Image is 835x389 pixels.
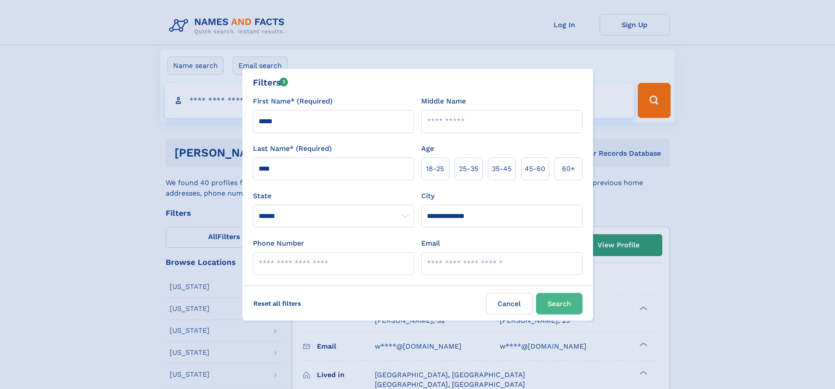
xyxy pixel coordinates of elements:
span: 18‑25 [426,164,444,174]
label: Email [421,238,440,249]
label: Age [421,143,434,154]
label: City [421,191,434,201]
label: State [253,191,414,201]
label: Phone Number [253,238,304,249]
button: Search [536,293,583,314]
label: Last Name* (Required) [253,143,332,154]
label: Middle Name [421,96,466,107]
div: Filters [253,76,288,89]
span: 35‑45 [492,164,512,174]
label: First Name* (Required) [253,96,333,107]
span: 45‑60 [525,164,545,174]
label: Reset all filters [248,293,307,314]
span: 25‑35 [459,164,478,174]
label: Cancel [486,293,533,314]
span: 60+ [562,164,575,174]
